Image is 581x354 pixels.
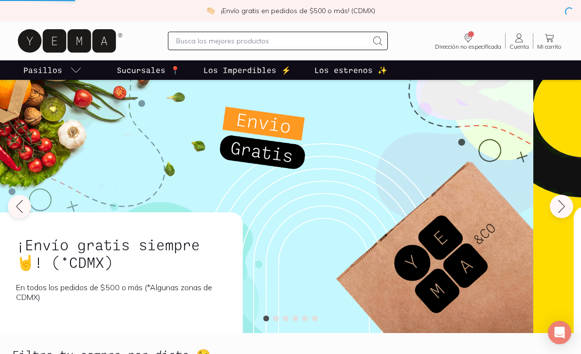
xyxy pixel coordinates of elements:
p: Sucursales 📍 [117,64,180,76]
p: ¡Envío gratis en pedidos de $500 o más! (CDMX) [221,6,375,16]
p: Los estrenos ✨ [314,64,387,76]
a: Mi carrito [533,32,565,50]
div: Open Intercom Messenger [548,321,571,344]
a: Dirección no especificada [431,32,505,50]
a: Cuenta [506,32,533,50]
span: Dirección no especificada [435,44,501,50]
p: Pasillos [23,64,62,76]
input: Busca los mejores productos [176,35,368,47]
img: check [206,6,215,15]
span: Cuenta [509,44,529,50]
a: Los estrenos ✨ [312,60,389,80]
a: Sucursales 📍 [115,60,182,80]
a: Los Imperdibles ⚡️ [201,60,293,80]
p: En todos los pedidos de $500 o más (*Algunas zonas de CDMX) [16,282,219,302]
h1: ¡Envío gratis siempre🤘! (*CDMX) [16,236,219,271]
a: pasillo-todos-link [21,60,84,80]
p: Los Imperdibles ⚡️ [203,64,291,76]
span: Mi carrito [537,44,562,50]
